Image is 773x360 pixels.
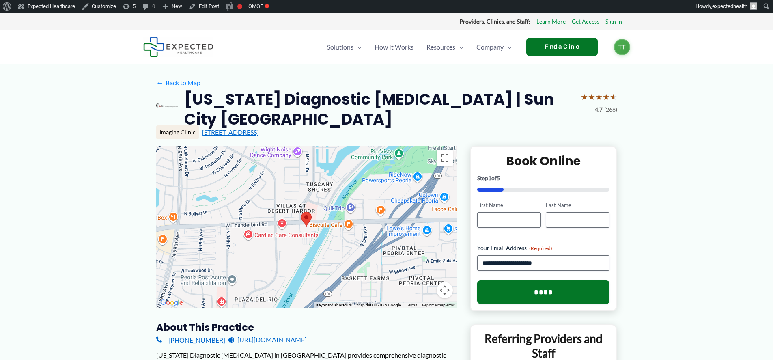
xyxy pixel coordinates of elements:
[610,89,617,104] span: ★
[595,104,603,115] span: 4.7
[437,282,453,298] button: Map camera controls
[156,321,457,334] h3: About this practice
[588,89,595,104] span: ★
[368,33,420,61] a: How It Works
[156,334,225,346] a: [PHONE_NUMBER]
[529,245,552,251] span: (Required)
[497,175,500,181] span: 5
[422,303,454,307] a: Report a map error
[477,244,610,252] label: Your Email Address
[156,125,199,139] div: Imaging Clinic
[581,89,588,104] span: ★
[316,302,352,308] button: Keyboard shortcuts
[202,128,259,136] a: [STREET_ADDRESS]
[455,33,463,61] span: Menu Toggle
[526,38,598,56] a: Find a Clinic
[614,39,630,55] a: TT
[156,79,164,86] span: ←
[357,303,401,307] span: Map data ©2025 Google
[420,33,470,61] a: ResourcesMenu Toggle
[353,33,362,61] span: Menu Toggle
[477,153,610,169] h2: Book Online
[536,16,566,27] a: Learn More
[470,33,518,61] a: CompanyMenu Toggle
[237,4,242,9] div: Focus keyphrase not set
[546,201,609,209] label: Last Name
[572,16,599,27] a: Get Access
[476,33,504,61] span: Company
[604,104,617,115] span: (268)
[459,18,530,25] strong: Providers, Clinics, and Staff:
[321,33,518,61] nav: Primary Site Navigation
[228,334,307,346] a: [URL][DOMAIN_NAME]
[712,3,747,9] span: expectedhealth
[504,33,512,61] span: Menu Toggle
[321,33,368,61] a: SolutionsMenu Toggle
[158,297,185,308] a: Open this area in Google Maps (opens a new window)
[156,77,200,89] a: ←Back to Map
[158,297,185,308] img: Google
[327,33,353,61] span: Solutions
[437,150,453,166] button: Toggle fullscreen view
[605,16,622,27] a: Sign In
[603,89,610,104] span: ★
[595,89,603,104] span: ★
[406,303,417,307] a: Terms (opens in new tab)
[477,175,610,181] p: Step of
[143,37,213,57] img: Expected Healthcare Logo - side, dark font, small
[184,89,574,129] h2: [US_STATE] Diagnostic [MEDICAL_DATA] | Sun City [GEOGRAPHIC_DATA]
[426,33,455,61] span: Resources
[488,175,491,181] span: 1
[477,201,541,209] label: First Name
[375,33,413,61] span: How It Works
